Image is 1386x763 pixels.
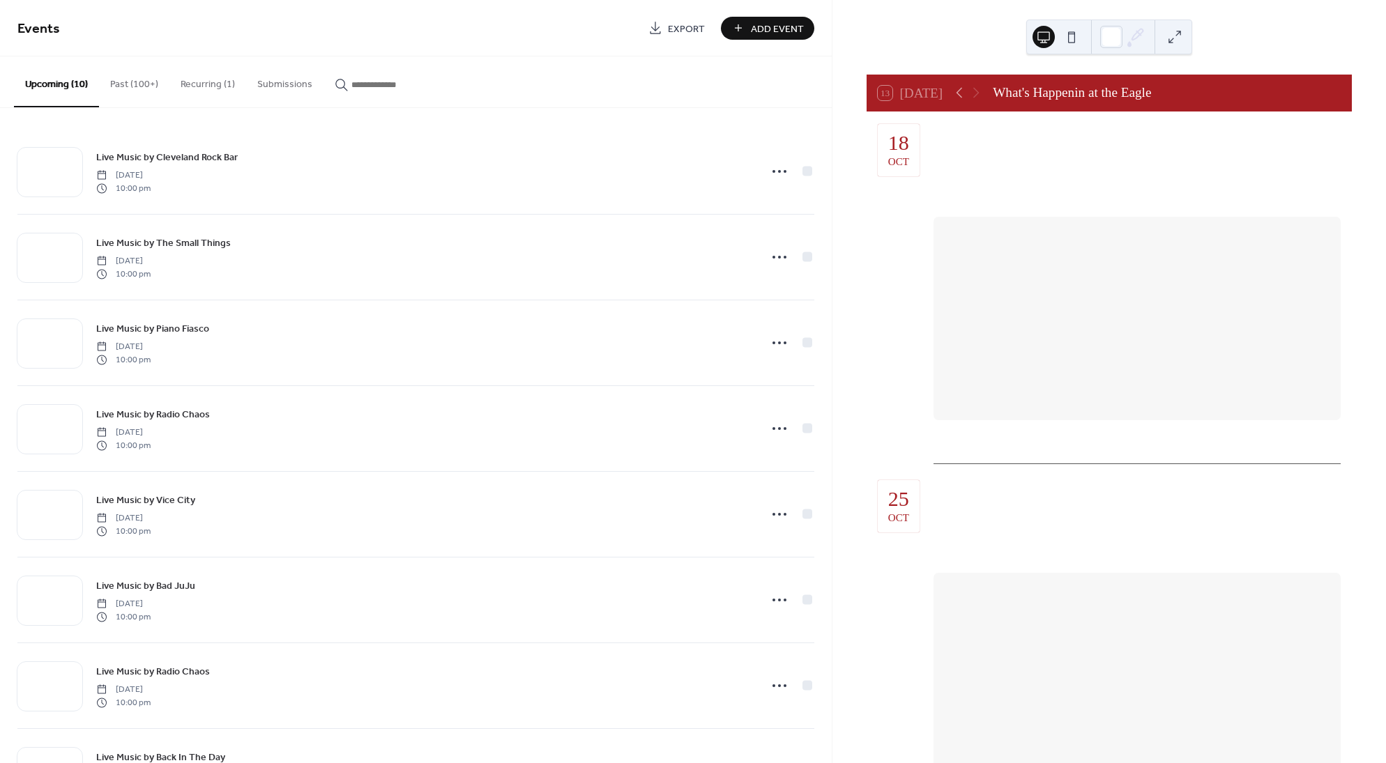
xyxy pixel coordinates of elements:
[96,439,151,452] span: 10:00 pm
[96,406,210,422] a: Live Music by Radio Chaos
[14,56,99,107] button: Upcoming (10)
[954,189,1120,209] a: Wild Eagle Saloon Downtown
[96,182,151,194] span: 10:00 pm
[993,83,1151,103] div: What's Happenin at the Eagle
[96,321,209,337] a: Live Music by Piano Fiasco
[888,157,909,167] div: Oct
[638,17,715,40] a: Export
[934,545,947,565] div: ​
[934,477,1341,497] div: Live Music by The Small Things
[954,149,995,169] span: [DATE]
[934,525,947,545] div: ​
[246,56,323,106] button: Submissions
[17,15,60,43] span: Events
[668,22,705,36] span: Export
[96,492,195,508] a: Live Music by Vice City
[96,169,151,182] span: [DATE]
[96,236,231,251] span: Live Music by The Small Things
[954,525,1006,545] span: 10:00pm
[751,22,804,36] span: Add Event
[954,505,995,525] span: [DATE]
[96,408,210,422] span: Live Music by Radio Chaos
[954,169,1006,189] span: 10:00pm
[96,598,151,610] span: [DATE]
[96,322,209,337] span: Live Music by Piano Fiasco
[169,56,246,106] button: Recurring (1)
[96,663,210,679] a: Live Music by Radio Chaos
[96,235,231,251] a: Live Music by The Small Things
[96,151,238,165] span: Live Music by Cleveland Rock Bar
[96,684,151,696] span: [DATE]
[934,505,947,525] div: ​
[96,353,151,366] span: 10:00 pm
[934,149,947,169] div: ​
[888,488,909,509] div: 25
[888,132,909,153] div: 18
[96,525,151,537] span: 10:00 pm
[934,189,947,209] div: ​
[96,341,151,353] span: [DATE]
[96,255,151,268] span: [DATE]
[934,121,1341,141] div: Live Music by Cleveland Rock Bar
[96,268,151,280] span: 10:00 pm
[96,579,195,594] span: Live Music by Bad JuJu
[96,512,151,525] span: [DATE]
[96,149,238,165] a: Live Music by Cleveland Rock Bar
[888,513,909,523] div: Oct
[96,696,151,709] span: 10:00 pm
[96,578,195,594] a: Live Music by Bad JuJu
[99,56,169,106] button: Past (100+)
[96,493,195,508] span: Live Music by Vice City
[96,610,151,623] span: 10:00 pm
[934,169,947,189] div: ​
[934,432,1341,449] div: Genre: Classic Rock
[721,17,814,40] button: Add Event
[954,545,1120,565] a: Wild Eagle Saloon Downtown
[96,426,151,439] span: [DATE]
[96,665,210,679] span: Live Music by Radio Chaos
